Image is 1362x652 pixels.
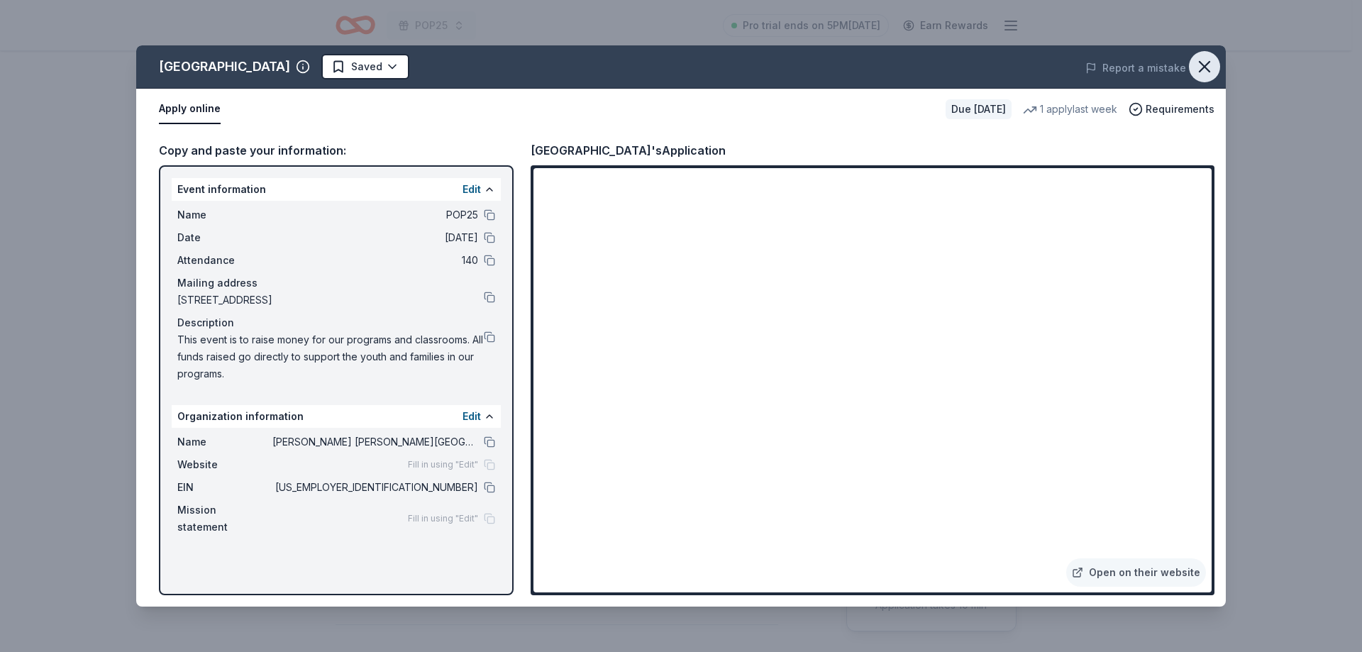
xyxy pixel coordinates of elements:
span: Saved [351,58,382,75]
div: Description [177,314,495,331]
span: Name [177,206,272,223]
div: Copy and paste your information: [159,141,514,160]
div: Mailing address [177,275,495,292]
div: Due [DATE] [946,99,1012,119]
span: This event is to raise money for our programs and classrooms. All funds raised go directly to sup... [177,331,484,382]
span: Fill in using "Edit" [408,459,478,470]
div: [GEOGRAPHIC_DATA] [159,55,290,78]
a: Open on their website [1066,558,1206,587]
span: Requirements [1146,101,1214,118]
span: Attendance [177,252,272,269]
span: Mission statement [177,502,272,536]
span: Website [177,456,272,473]
span: [US_EMPLOYER_IDENTIFICATION_NUMBER] [272,479,478,496]
span: Date [177,229,272,246]
div: Event information [172,178,501,201]
span: EIN [177,479,272,496]
div: 1 apply last week [1023,101,1117,118]
span: Fill in using "Edit" [408,513,478,524]
span: [PERSON_NAME] [PERSON_NAME][GEOGRAPHIC_DATA] [272,433,478,451]
span: Name [177,433,272,451]
span: 140 [272,252,478,269]
span: [STREET_ADDRESS] [177,292,484,309]
span: [DATE] [272,229,478,246]
span: POP25 [272,206,478,223]
button: Apply online [159,94,221,124]
button: Edit [463,181,481,198]
div: [GEOGRAPHIC_DATA]'s Application [531,141,726,160]
button: Requirements [1129,101,1214,118]
div: Organization information [172,405,501,428]
button: Edit [463,408,481,425]
button: Report a mistake [1085,60,1186,77]
button: Saved [321,54,409,79]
